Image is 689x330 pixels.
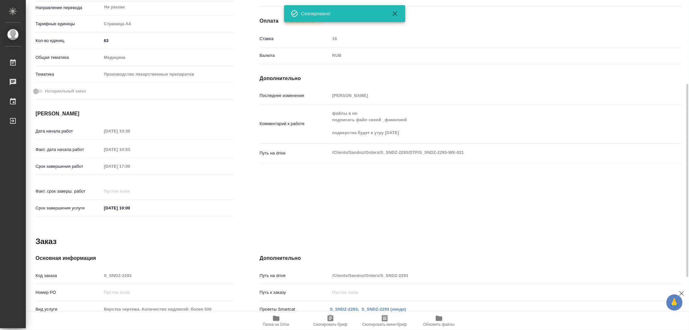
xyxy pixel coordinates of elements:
span: Скопировать мини-бриф [362,322,407,327]
p: Факт. дата начала работ [36,146,102,153]
button: Обновить файлы [412,312,466,330]
p: Направление перевода [36,5,102,11]
textarea: /Clients/Sandoz/Orders/S_SNDZ-2293/DTP/S_SNDZ-2293-WK-021 [330,147,647,158]
div: Медицина [102,52,234,63]
p: Дата начала работ [36,128,102,134]
a: S_SNDZ-2293 (хинди) [361,307,406,312]
span: Папка на Drive [263,322,289,327]
p: Последнее изменение [260,92,330,99]
button: Скопировать бриф [303,312,358,330]
input: Пустое поле [102,145,158,154]
p: Факт. срок заверш. работ [36,188,102,195]
p: Валюта [260,52,330,59]
h4: Дополнительно [260,75,682,82]
p: Тематика [36,71,102,78]
p: Код заказа [36,272,102,279]
input: ✎ Введи что-нибудь [102,203,158,213]
button: Папка на Drive [249,312,303,330]
div: RUB [330,50,647,61]
h4: [PERSON_NAME] [36,110,234,118]
h4: Оплата [260,17,279,25]
input: Пустое поле [330,288,647,297]
input: Пустое поле [102,304,234,314]
h2: Заказ [36,236,57,247]
p: Номер РО [36,289,102,296]
p: Общая тематика [36,54,102,61]
span: Обновить файлы [423,322,454,327]
p: Путь на drive [260,150,330,156]
p: Путь на drive [260,272,330,279]
button: Скопировать мини-бриф [358,312,412,330]
p: Путь к заказу [260,289,330,296]
h4: Основная информация [36,254,234,262]
p: Тарифные единицы [36,21,102,27]
input: Пустое поле [330,91,647,100]
input: ✎ Введи что-нибудь [102,36,234,45]
p: Кол-во единиц [36,37,102,44]
input: Пустое поле [330,271,647,280]
input: Пустое поле [102,288,234,297]
a: S_SNDZ-2293, [330,307,359,312]
div: Производство лекарственных препаратов [102,69,234,80]
input: Пустое поле [102,126,158,136]
button: 🙏 [666,294,683,311]
textarea: файлы в ин подписать файл своей _фамилией подверстка будет к утру [DATE] [330,108,647,138]
input: Пустое поле [102,186,158,196]
p: Комментарий к работе [260,121,330,127]
p: Вид услуги [36,306,102,313]
span: Скопировать бриф [313,322,347,327]
p: Срок завершения работ [36,163,102,170]
span: 🙏 [669,296,680,309]
input: Пустое поле [102,162,158,171]
div: Скопировано! [301,10,382,17]
h4: Дополнительно [260,254,682,262]
div: Страница А4 [102,18,234,29]
button: Закрыть [387,10,402,17]
p: Ставка [260,36,330,42]
input: Пустое поле [330,34,647,43]
p: Проекты Smartcat [260,306,330,313]
p: Срок завершения услуги [36,205,102,211]
span: Нотариальный заказ [45,88,86,94]
input: Пустое поле [102,271,234,280]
